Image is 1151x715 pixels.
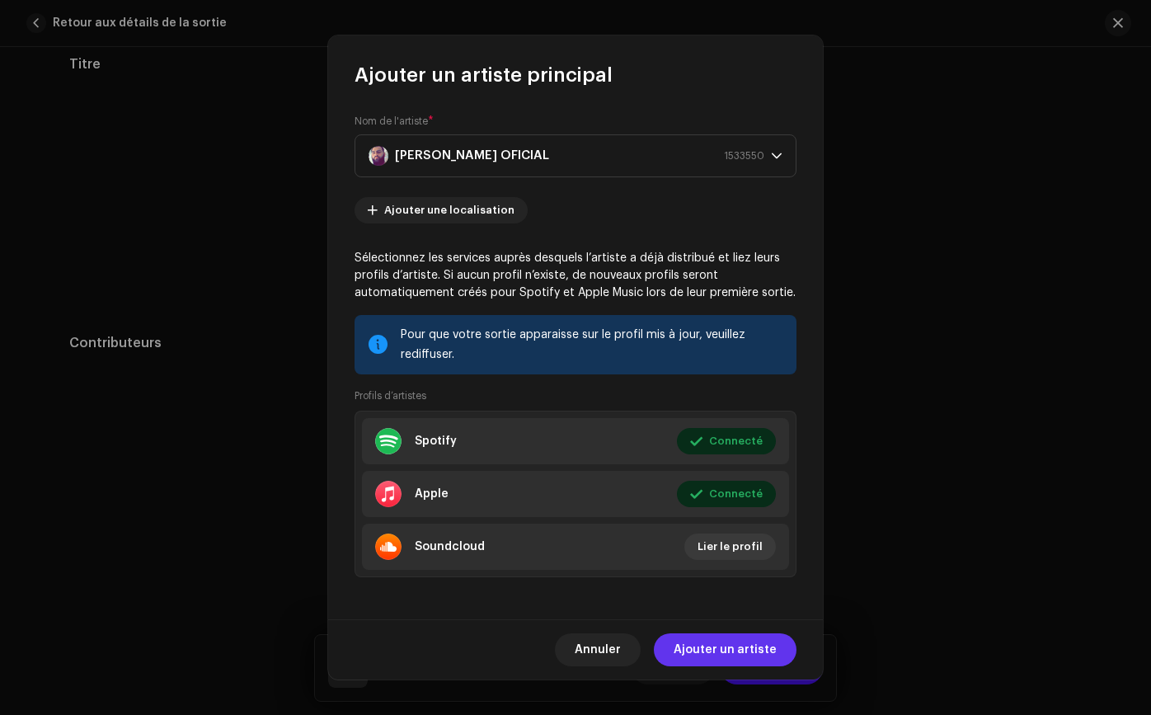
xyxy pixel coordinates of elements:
small: Profils d’artistes [355,388,426,404]
button: Annuler [555,633,641,666]
button: Connecté [677,481,776,507]
button: Ajouter un artiste [654,633,796,666]
span: 1533550 [724,135,764,176]
div: Apple [415,487,449,501]
span: Ajouter une localisation [384,194,514,227]
span: Connecté [709,477,763,510]
div: Spotify [415,435,457,448]
label: Nom de l'artiste [355,115,434,128]
div: dropdown trigger [771,135,782,176]
img: d5e3fdc7-2a20-480b-9322-966ee7b43aa3 [369,146,388,166]
strong: [PERSON_NAME] OFICIAL [395,135,549,176]
div: Soundcloud [415,540,485,553]
span: Ajouter un artiste principal [355,62,613,88]
span: Lier le profil [698,530,763,563]
button: Lier le profil [684,534,776,560]
span: Ajouter un artiste [674,633,777,666]
span: Connecté [709,425,763,458]
p: Sélectionnez les services auprès desquels l’artiste a déjà distribué et liez leurs profils d’arti... [355,250,796,302]
button: Ajouter une localisation [355,197,528,223]
span: GEGE MARTINEZ OFICIAL [369,135,771,176]
div: Pour que votre sortie apparaisse sur le profil mis à jour, veuillez rediffuser. [401,325,783,365]
button: Connecté [677,428,776,454]
span: Annuler [575,633,621,666]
